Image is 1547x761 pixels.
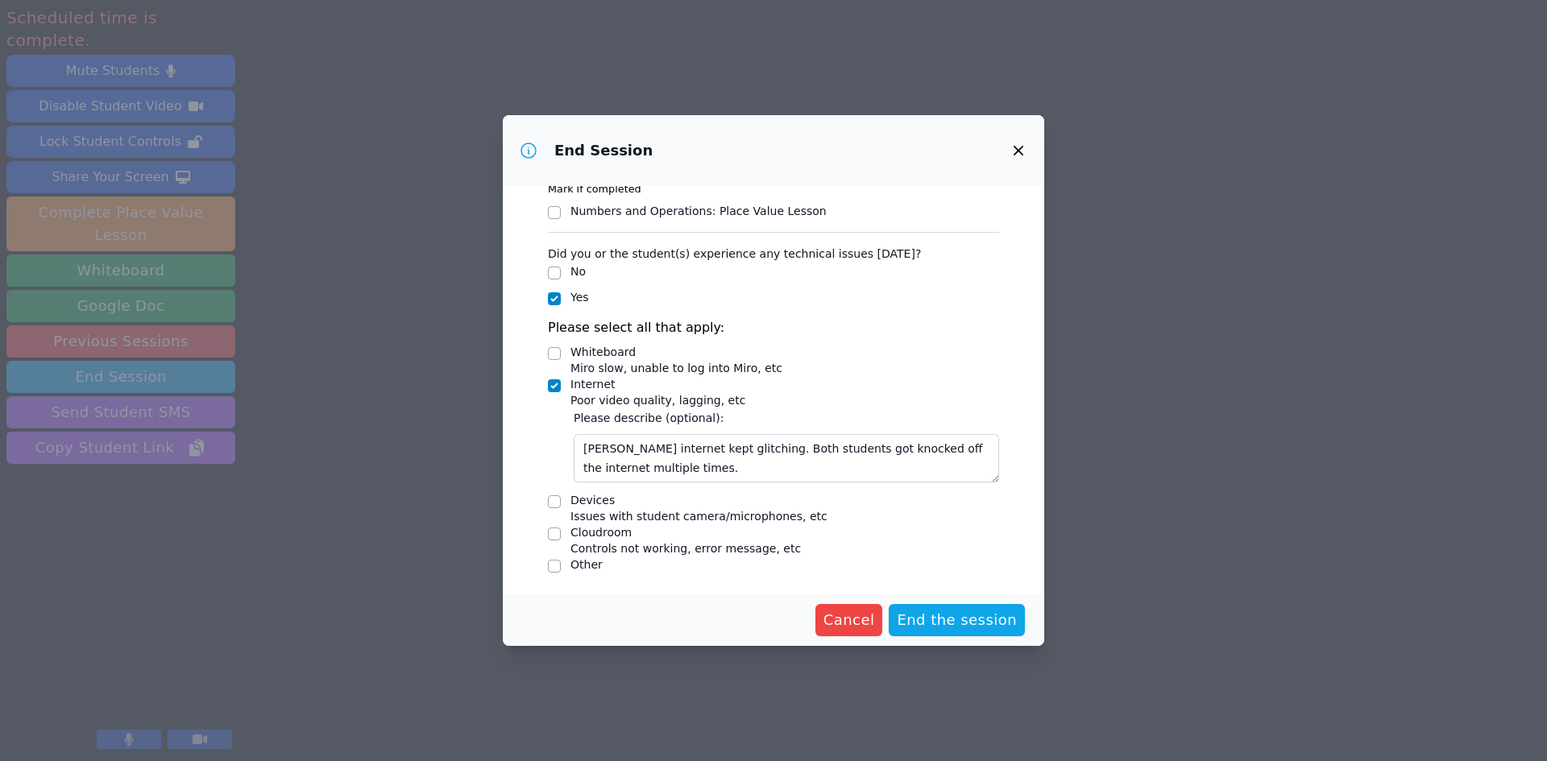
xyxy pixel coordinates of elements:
div: Devices [570,492,827,508]
div: Cloudroom [570,524,801,540]
button: End the session [889,604,1025,636]
label: No [570,265,586,278]
div: Other [570,556,603,573]
h3: End Session [554,141,653,160]
label: Please describe (optional): [574,408,999,428]
div: Internet [570,376,745,392]
div: Numbers and Operations : Place Value Lesson [570,203,827,219]
small: Mark if completed [548,183,641,195]
span: End the session [897,609,1017,631]
legend: Did you or the student(s) experience any technical issues [DATE]? [548,239,921,263]
span: Issues with student camera/microphones, etc [570,510,827,523]
span: Cancel [823,609,875,631]
button: Cancel [815,604,883,636]
span: Controls not working, error message, etc [570,542,801,555]
div: Whiteboard [570,344,782,360]
p: Please select all that apply: [548,318,999,337]
label: Yes [570,291,589,304]
span: Poor video quality, lagging, etc [570,394,745,407]
span: Miro slow, unable to log into Miro, etc [570,362,782,374]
